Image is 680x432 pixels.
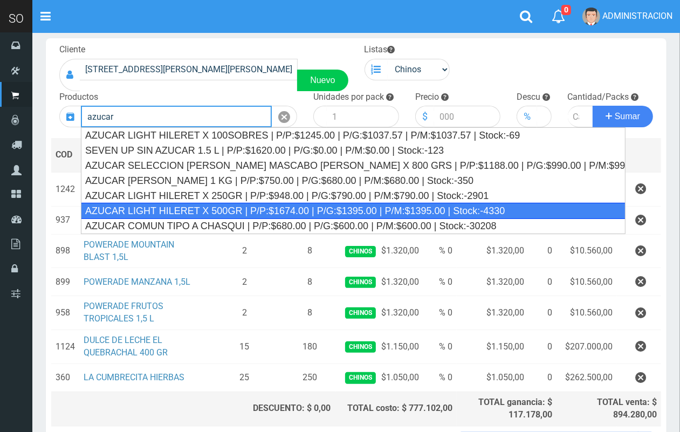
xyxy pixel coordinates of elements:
[204,296,285,330] td: 2
[335,364,423,392] td: $1.050,00
[457,330,529,364] td: $1.150,00
[615,112,640,121] span: Sumar
[423,296,457,330] td: % 0
[423,268,457,296] td: % 0
[51,268,79,296] td: 899
[84,301,163,324] a: POWERADE FRUTOS TROPICALES 1,5 L
[204,330,285,364] td: 15
[434,106,501,127] input: 000
[557,234,617,268] td: $10.560,00
[582,8,600,25] img: User Image
[345,341,376,353] span: Chinos
[457,234,529,268] td: $1.320,00
[79,138,204,172] th: DES
[51,206,79,234] td: 937
[51,330,79,364] td: 1124
[81,158,625,173] div: AZUCAR SELECCION [PERSON_NAME] MASCABO [PERSON_NAME] X 800 GRS | P/P:$1188.00 | P/G:$990.00 | P/M...
[81,143,625,158] div: SEVEN UP SIN AZUCAR 1.5 L | P/P:$1620.00 | P/G:$0.00 | P/M:$0.00 | Stock:-123
[59,91,98,104] label: Productos
[340,402,452,415] div: TOTAL costo: $ 777.102,00
[517,106,537,127] div: %
[557,296,617,330] td: $10.560,00
[529,234,557,268] td: 0
[81,106,272,127] input: Introduzca el nombre del producto
[457,364,529,392] td: $1.050,00
[285,234,335,268] td: 8
[345,372,376,383] span: Chinos
[345,307,376,319] span: Chinos
[461,396,553,421] div: TOTAL ganancia: $ 117.178,00
[415,106,434,127] div: $
[327,106,399,127] input: 1
[557,268,617,296] td: $10.560,00
[517,91,540,104] label: Descu
[537,106,551,127] input: 000
[81,188,625,203] div: AZUCAR LIGHT HILERET X 250GR | P/P:$948.00 | P/G:$790.00 | P/M:$790.00 | Stock:-2901
[204,364,285,392] td: 25
[204,268,285,296] td: 2
[335,296,423,330] td: $1.320,00
[568,91,629,104] label: Cantidad/Packs
[568,106,594,127] input: Cantidad
[335,234,423,268] td: $1.320,00
[345,277,376,288] span: Chinos
[561,5,571,15] span: 0
[529,296,557,330] td: 0
[335,268,423,296] td: $1.320,00
[457,296,529,330] td: $1.320,00
[529,268,557,296] td: 0
[51,172,79,206] td: 1242
[423,234,457,268] td: % 0
[81,218,625,234] div: AZUCAR COMUN TIPO A CHASQUI | P/P:$680.00 | P/G:$600.00 | P/M:$600.00 | Stock:-30208
[423,364,457,392] td: % 0
[457,268,529,296] td: $1.320,00
[297,70,348,91] a: Nuevo
[80,59,298,80] input: Consumidor Final
[423,330,457,364] td: % 0
[415,91,439,104] label: Precio
[557,364,617,392] td: $262.500,00
[51,296,79,330] td: 958
[557,330,617,364] td: $207.000,00
[51,364,79,392] td: 360
[285,296,335,330] td: 8
[84,335,168,358] a: DULCE DE LECHE EL QUEBRACHAL 400 GR
[81,203,626,219] div: AZUCAR LIGHT HILERET X 500GR | P/P:$1674.00 | P/G:$1395.00 | P/M:$1395.00 | Stock:-4330
[602,11,672,21] span: ADMINISTRACION
[285,364,335,392] td: 250
[285,330,335,364] td: 180
[561,396,657,421] div: TOTAL venta: $ 894.280,00
[209,402,331,415] div: DESCUENTO: $ 0,00
[529,364,557,392] td: 0
[81,173,625,188] div: AZUCAR [PERSON_NAME] 1 KG | P/P:$750.00 | P/G:$680.00 | P/M:$680.00 | Stock:-350
[313,91,384,104] label: Unidades por pack
[51,138,79,172] th: COD
[84,239,174,262] a: POWERADE MOUNTAIN BLAST 1,5L
[81,128,625,143] div: AZUCAR LIGHT HILERET X 100SOBRES | P/P:$1245.00 | P/G:$1037.57 | P/M:$1037.57 | Stock:-69
[59,44,85,56] label: Cliente
[84,277,190,287] a: POWERADE MANZANA 1,5L
[335,330,423,364] td: $1.150,00
[204,234,285,268] td: 2
[285,268,335,296] td: 8
[345,246,376,257] span: Chinos
[51,234,79,268] td: 898
[529,330,557,364] td: 0
[365,44,395,56] label: Listas
[593,106,653,127] button: Sumar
